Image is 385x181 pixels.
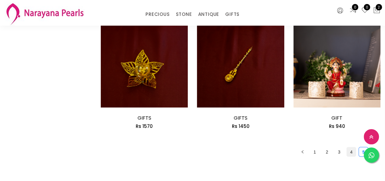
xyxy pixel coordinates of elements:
li: Next Page [371,147,380,157]
a: GIFTS [234,114,247,121]
li: 1 [310,147,320,157]
li: 5 [359,147,368,157]
span: Rs 940 [329,123,345,129]
a: 1 [310,147,319,156]
span: 2 [376,4,382,10]
button: left [298,147,307,157]
a: PRECIOUS [145,10,170,19]
a: STONE [176,10,192,19]
a: 4 [347,147,356,156]
button: 2 [373,7,380,15]
a: GIFT [331,114,342,121]
button: right [371,147,380,157]
a: 2 [322,147,331,156]
a: ANTIQUE [198,10,219,19]
a: 0 [349,7,357,15]
li: 4 [346,147,356,157]
li: Previous Page [298,147,307,157]
a: 3 [334,147,344,156]
span: 0 [352,4,358,10]
a: 5 [359,147,368,156]
a: GIFTS [225,10,240,19]
a: GIFTS [138,114,151,121]
a: 0 [361,7,369,15]
span: Rs 1570 [136,123,153,129]
li: 3 [334,147,344,157]
li: 2 [322,147,332,157]
span: 0 [364,4,370,10]
span: Rs 1450 [232,123,250,129]
span: left [301,150,304,154]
